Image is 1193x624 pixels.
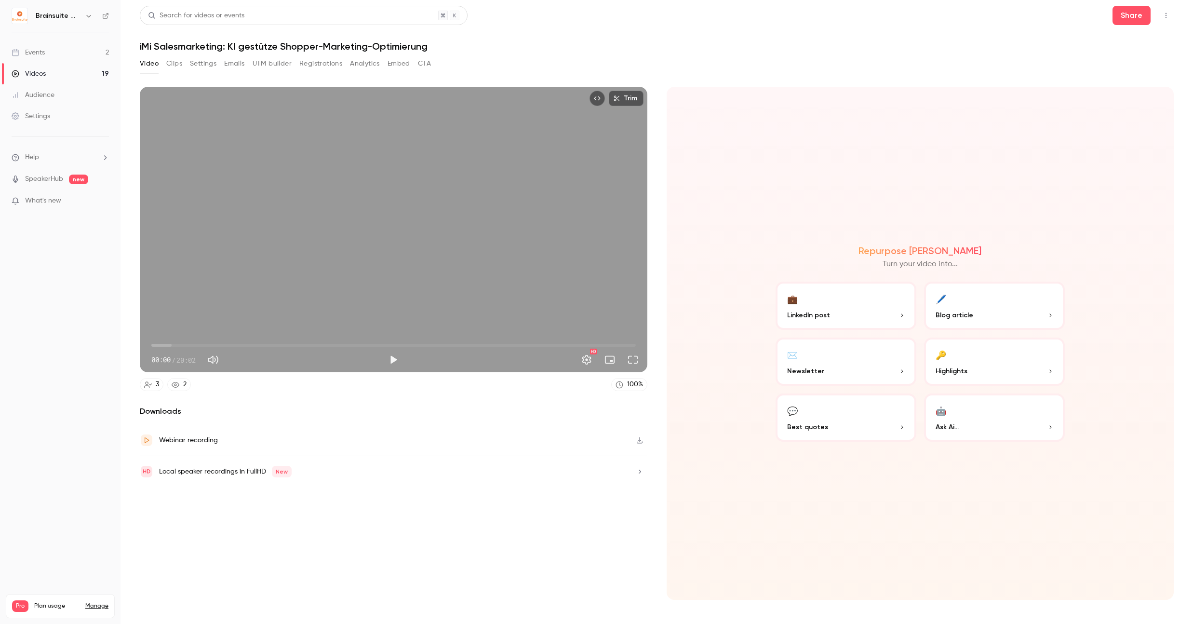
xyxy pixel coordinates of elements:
[623,350,643,369] button: Full screen
[12,8,27,24] img: Brainsuite Webinars
[577,350,596,369] button: Settings
[12,90,54,100] div: Audience
[924,393,1065,442] button: 🤖Ask Ai...
[384,350,403,369] button: Play
[176,355,196,365] span: 20:02
[12,48,45,57] div: Events
[936,291,946,306] div: 🖊️
[776,338,916,386] button: ✉️Newsletter
[350,56,380,71] button: Analytics
[140,406,647,417] h2: Downloads
[1158,8,1174,23] button: Top Bar Actions
[924,282,1065,330] button: 🖊️Blog article
[183,380,187,390] div: 2
[12,69,46,79] div: Videos
[388,56,410,71] button: Embed
[590,349,597,354] div: HD
[25,152,39,163] span: Help
[25,174,63,184] a: SpeakerHub
[85,602,108,610] a: Manage
[627,380,643,390] div: 100 %
[936,347,946,362] div: 🔑
[97,197,109,205] iframe: Noticeable Trigger
[166,56,182,71] button: Clips
[172,355,175,365] span: /
[776,393,916,442] button: 💬Best quotes
[148,11,244,21] div: Search for videos or events
[787,310,830,320] span: LinkedIn post
[224,56,244,71] button: Emails
[787,403,798,418] div: 💬
[787,422,828,432] span: Best quotes
[253,56,292,71] button: UTM builder
[936,422,959,432] span: Ask Ai...
[787,366,824,376] span: Newsletter
[272,466,292,477] span: New
[151,355,171,365] span: 00:00
[140,378,163,391] a: 3
[936,403,946,418] div: 🤖
[12,111,50,121] div: Settings
[190,56,216,71] button: Settings
[159,434,218,446] div: Webinar recording
[776,282,916,330] button: 💼LinkedIn post
[936,366,967,376] span: Highlights
[590,91,605,106] button: Embed video
[25,196,61,206] span: What's new
[787,347,798,362] div: ✉️
[203,350,223,369] button: Mute
[600,350,619,369] button: Turn on miniplayer
[34,602,80,610] span: Plan usage
[140,41,1174,52] h1: iMi Salesmarketing: KI gestütze Shopper-Marketing-Optimierung
[936,310,973,320] span: Blog article
[883,258,958,270] p: Turn your video into...
[609,91,643,106] button: Trim
[151,355,196,365] div: 00:00
[299,56,342,71] button: Registrations
[924,338,1065,386] button: 🔑Highlights
[611,378,647,391] a: 100%
[787,291,798,306] div: 💼
[159,466,292,477] div: Local speaker recordings in FullHD
[140,56,159,71] button: Video
[12,152,109,163] li: help-dropdown-opener
[858,245,981,257] h2: Repurpose [PERSON_NAME]
[167,378,191,391] a: 2
[69,175,88,184] span: new
[418,56,431,71] button: CTA
[1113,6,1151,25] button: Share
[156,380,159,390] div: 3
[36,11,81,21] h6: Brainsuite Webinars
[12,600,28,612] span: Pro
